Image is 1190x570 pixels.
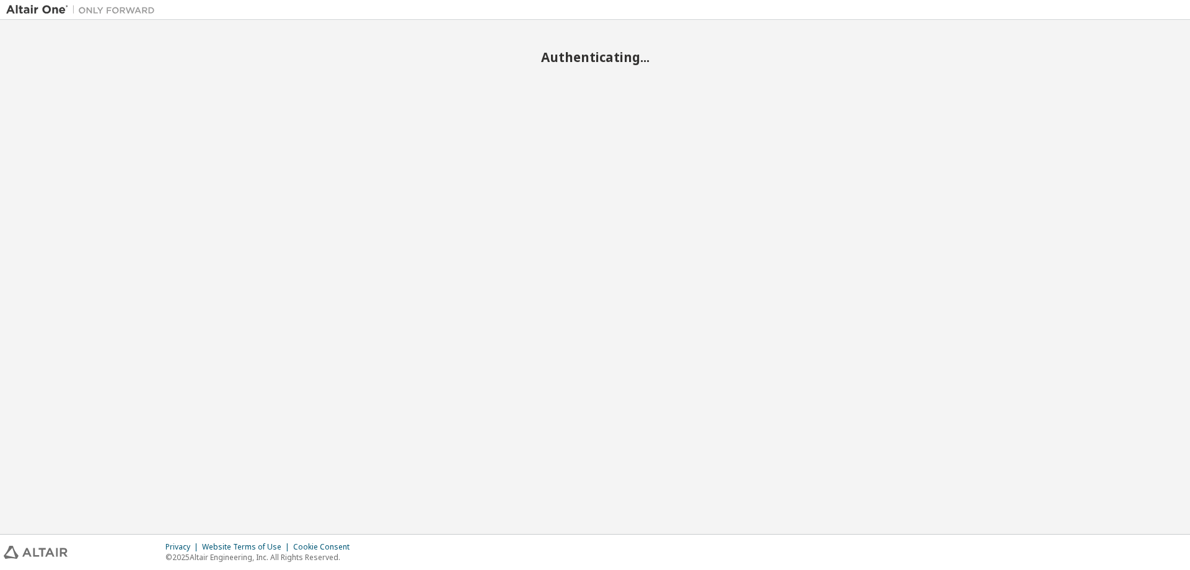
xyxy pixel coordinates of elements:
[6,49,1184,65] h2: Authenticating...
[4,546,68,559] img: altair_logo.svg
[6,4,161,16] img: Altair One
[165,552,357,563] p: © 2025 Altair Engineering, Inc. All Rights Reserved.
[165,542,202,552] div: Privacy
[202,542,293,552] div: Website Terms of Use
[293,542,357,552] div: Cookie Consent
